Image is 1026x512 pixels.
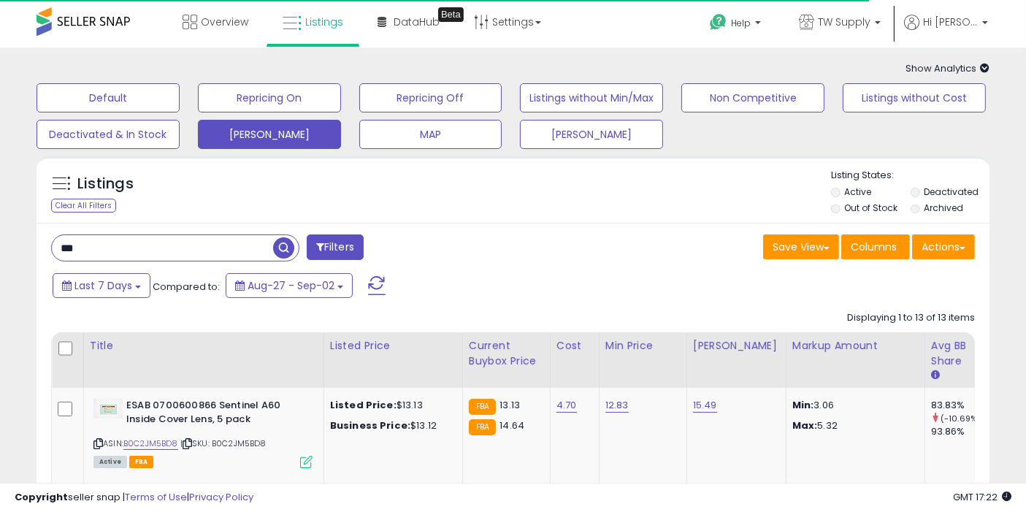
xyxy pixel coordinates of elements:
[845,202,898,214] label: Out of Stock
[438,7,464,22] div: Tooltip anchor
[841,234,910,259] button: Columns
[681,83,824,112] button: Non Competitive
[924,186,979,198] label: Deactivated
[90,338,318,354] div: Title
[153,280,220,294] span: Compared to:
[93,456,127,468] span: All listings currently available for purchase on Amazon
[499,398,520,412] span: 13.13
[931,338,984,369] div: Avg BB Share
[941,413,981,424] small: (-10.69%)
[305,15,343,29] span: Listings
[693,338,780,354] div: [PERSON_NAME]
[709,13,727,31] i: Get Help
[520,83,663,112] button: Listings without Min/Max
[77,174,134,194] h5: Listings
[924,202,964,214] label: Archived
[226,273,353,298] button: Aug-27 - Sep-02
[198,83,341,112] button: Repricing On
[51,199,116,213] div: Clear All Filters
[556,338,593,354] div: Cost
[763,234,839,259] button: Save View
[248,278,334,293] span: Aug-27 - Sep-02
[831,169,989,183] p: Listing States:
[923,15,978,29] span: Hi [PERSON_NAME]
[469,338,544,369] div: Current Buybox Price
[605,338,681,354] div: Min Price
[307,234,364,260] button: Filters
[931,369,940,382] small: Avg BB Share.
[792,399,914,412] p: 3.06
[605,398,629,413] a: 12.83
[201,15,248,29] span: Overview
[53,273,150,298] button: Last 7 Days
[359,120,502,149] button: MAP
[847,311,975,325] div: Displaying 1 to 13 of 13 items
[330,338,456,354] div: Listed Price
[843,83,986,112] button: Listings without Cost
[330,419,410,432] b: Business Price:
[469,399,496,415] small: FBA
[126,399,304,429] b: ESAB 0700600866 Sentinel A60 Inside Cover Lens, 5 pack
[698,2,776,47] a: Help
[189,490,253,504] a: Privacy Policy
[37,83,180,112] button: Default
[904,15,988,47] a: Hi [PERSON_NAME]
[845,186,872,198] label: Active
[792,419,914,432] p: 5.32
[912,234,975,259] button: Actions
[394,15,440,29] span: DataHub
[330,399,451,412] div: $13.13
[556,398,577,413] a: 4.70
[93,399,313,467] div: ASIN:
[818,15,870,29] span: TW Supply
[851,240,897,254] span: Columns
[792,419,818,432] strong: Max:
[37,120,180,149] button: Deactivated & In Stock
[693,398,717,413] a: 15.49
[123,438,178,450] a: B0C2JM5BD8
[499,419,524,432] span: 14.64
[792,398,814,412] strong: Min:
[792,338,919,354] div: Markup Amount
[198,120,341,149] button: [PERSON_NAME]
[93,399,123,419] img: 21y0VlN6MnL._SL40_.jpg
[953,490,1011,504] span: 2025-09-10 17:22 GMT
[330,419,451,432] div: $13.12
[15,491,253,505] div: seller snap | |
[469,419,496,435] small: FBA
[129,456,154,468] span: FBA
[359,83,502,112] button: Repricing Off
[74,278,132,293] span: Last 7 Days
[520,120,663,149] button: [PERSON_NAME]
[180,438,267,449] span: | SKU: B0C2JM5BD8
[330,398,397,412] b: Listed Price:
[906,61,989,75] span: Show Analytics
[125,490,187,504] a: Terms of Use
[731,17,751,29] span: Help
[15,490,68,504] strong: Copyright
[931,399,990,412] div: 83.83%
[931,425,990,438] div: 93.86%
